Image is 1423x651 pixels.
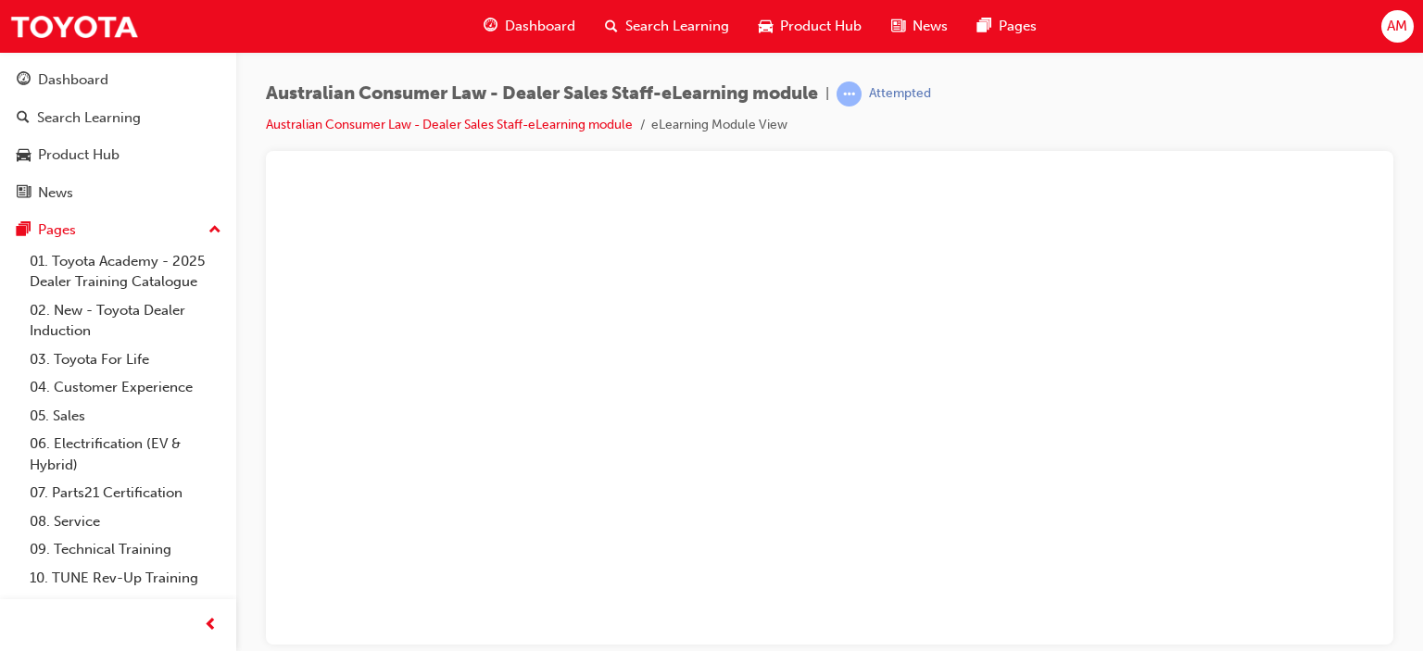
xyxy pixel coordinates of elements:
[22,592,229,620] a: All Pages
[17,72,31,89] span: guage-icon
[9,6,139,47] img: Trak
[605,15,618,38] span: search-icon
[17,222,31,239] span: pages-icon
[38,69,108,91] div: Dashboard
[913,16,948,37] span: News
[7,63,229,97] a: Dashboard
[22,564,229,593] a: 10. TUNE Rev-Up Training
[7,138,229,172] a: Product Hub
[505,16,575,37] span: Dashboard
[837,81,862,106] span: learningRecordVerb_ATTEMPT-icon
[22,345,229,374] a: 03. Toyota For Life
[780,16,862,37] span: Product Hub
[825,83,829,105] span: |
[208,219,221,243] span: up-icon
[17,147,31,164] span: car-icon
[38,144,120,166] div: Product Hub
[999,16,1037,37] span: Pages
[977,15,991,38] span: pages-icon
[590,7,744,45] a: search-iconSearch Learning
[22,296,229,345] a: 02. New - Toyota Dealer Induction
[625,16,729,37] span: Search Learning
[759,15,773,38] span: car-icon
[38,219,76,241] div: Pages
[7,213,229,247] button: Pages
[1381,10,1414,43] button: AM
[7,59,229,213] button: DashboardSearch LearningProduct HubNews
[204,614,218,637] span: prev-icon
[22,507,229,536] a: 08. Service
[17,185,31,202] span: news-icon
[469,7,590,45] a: guage-iconDashboard
[22,373,229,402] a: 04. Customer Experience
[876,7,963,45] a: news-iconNews
[22,535,229,564] a: 09. Technical Training
[22,430,229,479] a: 06. Electrification (EV & Hybrid)
[22,402,229,431] a: 05. Sales
[22,247,229,296] a: 01. Toyota Academy - 2025 Dealer Training Catalogue
[1387,16,1407,37] span: AM
[963,7,1052,45] a: pages-iconPages
[22,479,229,507] a: 07. Parts21 Certification
[266,83,818,105] span: Australian Consumer Law - Dealer Sales Staff-eLearning module
[891,15,905,38] span: news-icon
[37,107,141,129] div: Search Learning
[38,182,73,204] div: News
[484,15,497,38] span: guage-icon
[17,110,30,127] span: search-icon
[744,7,876,45] a: car-iconProduct Hub
[7,176,229,210] a: News
[651,115,787,136] li: eLearning Module View
[266,117,633,132] a: Australian Consumer Law - Dealer Sales Staff-eLearning module
[7,101,229,135] a: Search Learning
[869,85,931,103] div: Attempted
